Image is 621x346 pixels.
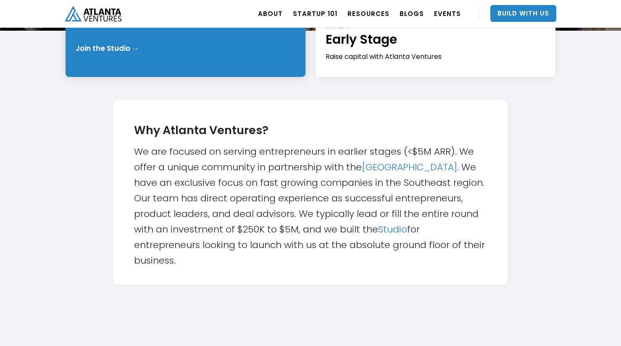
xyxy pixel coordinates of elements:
a: [GEOGRAPHIC_DATA] [362,161,457,174]
a: RESOURCES [347,2,389,25]
a: BLOGS [400,2,424,25]
h1: Early Stage [326,31,546,48]
div: Raise capital with Atlanta Ventures [326,52,546,61]
a: Studio [378,223,407,236]
a: Startup 101 [293,2,337,25]
a: EVENTS [434,2,461,25]
div: Join the Studio → [76,44,139,53]
div: We are focused on serving entrepreneurs in earlier stages (<$5M ARR). We offer a unique community... [134,117,487,268]
a: ABOUT [258,2,283,25]
a: Build With Us [490,5,556,22]
strong: Why Atlanta Ventures? [134,122,268,138]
